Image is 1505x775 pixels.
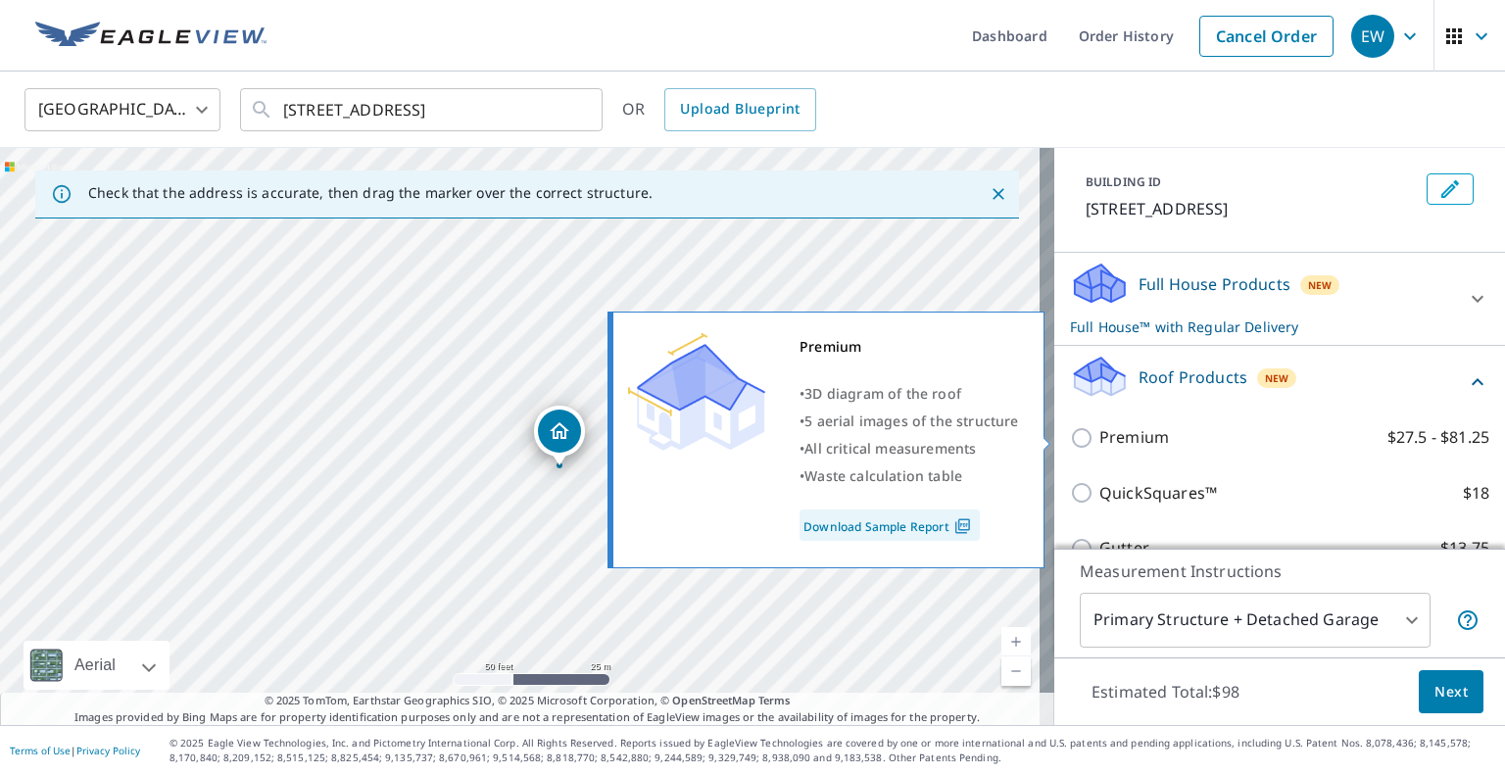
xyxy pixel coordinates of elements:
div: Dropped pin, building 1, Residential property, 1206 Us Highway 84 E Opp, AL 36467 [534,406,585,466]
button: Edit building 1 [1427,173,1474,205]
p: $18 [1463,481,1489,506]
img: Pdf Icon [949,517,976,535]
p: QuickSquares™ [1099,481,1217,506]
button: Next [1419,670,1483,714]
div: OR [622,88,816,131]
a: Terms [758,693,791,707]
p: BUILDING ID [1086,173,1161,190]
p: Measurement Instructions [1080,559,1480,583]
div: Aerial [69,641,121,690]
span: New [1308,277,1333,293]
a: Current Level 19, Zoom Out [1001,656,1031,686]
a: OpenStreetMap [672,693,754,707]
p: Full House™ with Regular Delivery [1070,316,1454,337]
a: Terms of Use [10,744,71,757]
div: • [800,435,1019,462]
span: 5 aerial images of the structure [804,412,1018,430]
p: [STREET_ADDRESS] [1086,197,1419,220]
span: New [1265,370,1289,386]
p: Premium [1099,425,1169,450]
div: [GEOGRAPHIC_DATA] [24,82,220,137]
div: Aerial [24,641,170,690]
a: Current Level 19, Zoom In [1001,627,1031,656]
p: Gutter [1099,536,1149,560]
p: © 2025 Eagle View Technologies, Inc. and Pictometry International Corp. All Rights Reserved. Repo... [170,736,1495,765]
span: 3D diagram of the roof [804,384,961,403]
a: Download Sample Report [800,509,980,541]
div: • [800,462,1019,490]
div: • [800,408,1019,435]
div: Full House ProductsNewFull House™ with Regular Delivery [1070,261,1489,337]
span: Next [1434,680,1468,704]
span: Waste calculation table [804,466,962,485]
p: $27.5 - $81.25 [1387,425,1489,450]
p: Roof Products [1139,365,1247,389]
p: Full House Products [1139,272,1290,296]
div: EW [1351,15,1394,58]
p: Estimated Total: $98 [1076,670,1255,713]
div: Premium [800,333,1019,361]
input: Search by address or latitude-longitude [283,82,562,137]
div: • [800,380,1019,408]
span: Upload Blueprint [680,97,800,121]
img: Premium [628,333,765,451]
div: Primary Structure + Detached Garage [1080,593,1431,648]
div: Roof ProductsNew [1070,354,1489,410]
p: Check that the address is accurate, then drag the marker over the correct structure. [88,184,653,202]
a: Upload Blueprint [664,88,815,131]
span: © 2025 TomTom, Earthstar Geographics SIO, © 2025 Microsoft Corporation, © [265,693,791,709]
span: All critical measurements [804,439,976,458]
p: | [10,745,140,756]
img: EV Logo [35,22,267,51]
p: $13.75 [1440,536,1489,560]
a: Privacy Policy [76,744,140,757]
a: Cancel Order [1199,16,1334,57]
button: Close [986,181,1011,207]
